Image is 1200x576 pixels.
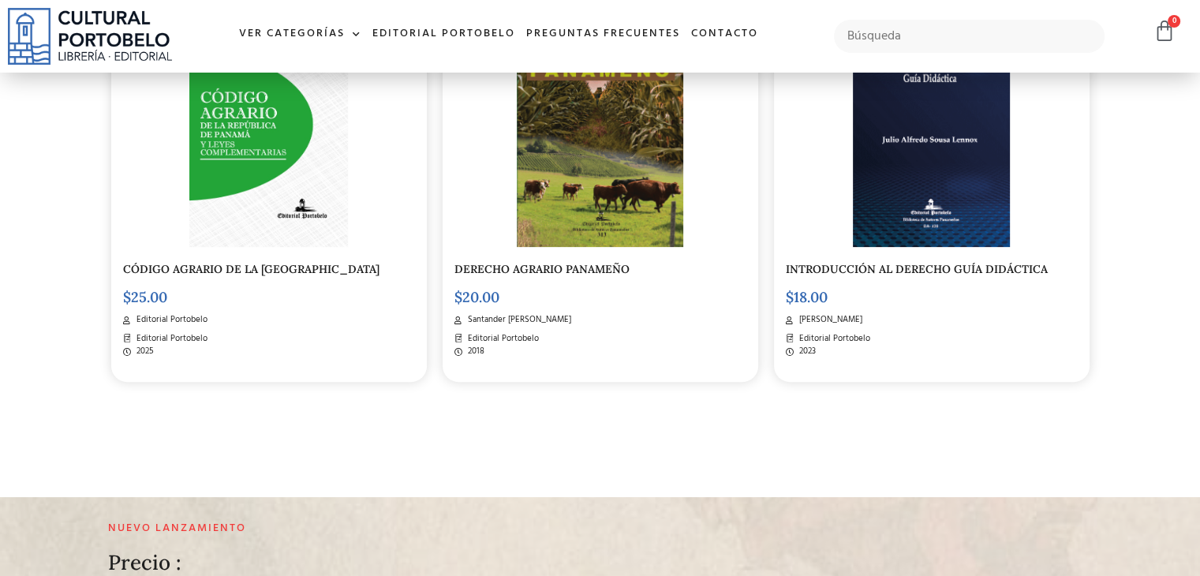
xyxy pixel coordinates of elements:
[786,262,1048,276] a: INTRODUCCIÓN AL DERECHO GUÍA DIDÁCTICA
[108,522,764,536] h2: Nuevo lanzamiento
[454,262,630,276] a: DERECHO AGRARIO PANAMEÑO
[454,288,499,306] bdi: 20.00
[1168,15,1180,28] span: 0
[834,20,1105,53] input: Búsqueda
[517,17,684,247] img: BA-313_TRISTAN-2.png
[123,288,131,306] span: $
[367,17,521,51] a: Editorial Portobelo
[234,17,367,51] a: Ver Categorías
[795,332,870,346] span: Editorial Portobelo
[853,17,1011,247] img: Captura de Pantalla 2023-06-30 a la(s) 3.09.31 p. m.
[108,552,181,574] h2: Precio :
[1153,20,1176,43] a: 0
[795,345,816,358] span: 2023
[189,17,349,247] img: CD-006-CODIGO-AGRARIO
[786,288,828,306] bdi: 18.00
[133,332,207,346] span: Editorial Portobelo
[123,262,379,276] a: CÓDIGO AGRARIO DE LA [GEOGRAPHIC_DATA]
[464,313,571,327] span: Santander [PERSON_NAME]
[133,313,207,327] span: Editorial Portobelo
[795,313,862,327] span: [PERSON_NAME]
[133,345,154,358] span: 2025
[123,288,167,306] bdi: 25.00
[454,288,462,306] span: $
[464,345,484,358] span: 2018
[786,288,794,306] span: $
[521,17,686,51] a: Preguntas frecuentes
[686,17,764,51] a: Contacto
[464,332,539,346] span: Editorial Portobelo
